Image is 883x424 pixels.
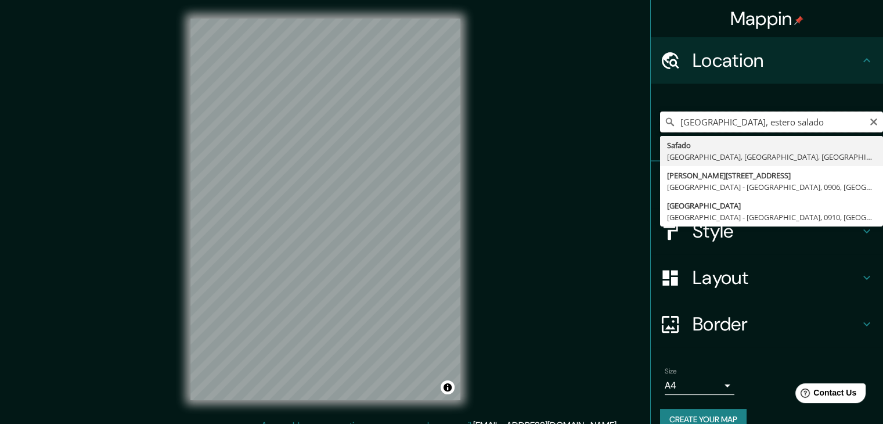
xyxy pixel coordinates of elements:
label: Size [665,366,677,376]
div: Style [651,208,883,254]
div: [PERSON_NAME][STREET_ADDRESS] [667,170,876,181]
input: Pick your city or area [660,112,883,132]
iframe: Help widget launcher [780,379,870,411]
div: Border [651,301,883,347]
h4: Location [693,49,860,72]
div: A4 [665,376,734,395]
div: [GEOGRAPHIC_DATA] - [GEOGRAPHIC_DATA], 0906, [GEOGRAPHIC_DATA] [667,181,876,193]
canvas: Map [190,19,460,400]
div: Location [651,37,883,84]
div: [GEOGRAPHIC_DATA] [667,200,876,211]
div: [GEOGRAPHIC_DATA] - [GEOGRAPHIC_DATA], 0910, [GEOGRAPHIC_DATA] [667,211,876,223]
div: Pins [651,161,883,208]
div: Layout [651,254,883,301]
button: Toggle attribution [441,380,455,394]
h4: Mappin [730,7,804,30]
button: Clear [869,116,878,127]
div: [GEOGRAPHIC_DATA], [GEOGRAPHIC_DATA], [GEOGRAPHIC_DATA] [667,151,876,163]
h4: Layout [693,266,860,289]
h4: Style [693,220,860,243]
div: Safado [667,139,876,151]
h4: Border [693,312,860,336]
img: pin-icon.png [794,16,803,25]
